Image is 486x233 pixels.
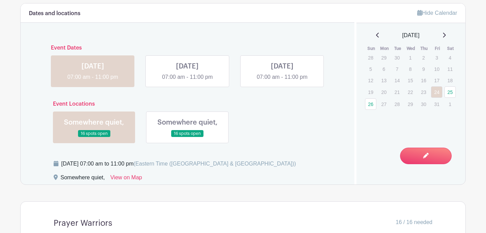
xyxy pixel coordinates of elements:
[365,98,376,110] a: 26
[391,87,403,97] p: 21
[444,52,456,63] p: 4
[378,87,389,97] p: 20
[444,45,457,52] th: Sat
[404,45,418,52] th: Wed
[444,99,456,109] p: 1
[365,52,376,63] p: 28
[405,52,416,63] p: 1
[396,218,432,226] span: 16 / 16 needed
[365,64,376,74] p: 5
[418,99,429,109] p: 30
[378,45,391,52] th: Mon
[391,52,403,63] p: 30
[431,52,442,63] p: 3
[417,10,457,16] a: Hide Calendar
[365,87,376,97] p: 19
[405,87,416,97] p: 22
[402,31,419,40] span: [DATE]
[391,64,403,74] p: 7
[431,75,442,86] p: 17
[444,75,456,86] p: 18
[431,45,444,52] th: Fri
[54,218,112,228] h4: Prayer Warriors
[378,64,389,74] p: 6
[378,75,389,86] p: 13
[405,99,416,109] p: 29
[418,75,429,86] p: 16
[45,45,330,51] h6: Event Dates
[405,75,416,86] p: 15
[431,86,442,98] a: 24
[60,173,105,184] div: Somewhere quiet,
[418,52,429,63] p: 2
[133,161,296,167] span: (Eastern Time ([GEOGRAPHIC_DATA] & [GEOGRAPHIC_DATA]))
[405,64,416,74] p: 8
[431,99,442,109] p: 31
[418,45,431,52] th: Thu
[391,99,403,109] p: 28
[365,75,376,86] p: 12
[47,101,328,107] h6: Event Locations
[418,87,429,97] p: 23
[61,160,296,168] div: [DATE] 07:00 am to 11:00 pm
[29,10,80,17] h6: Dates and locations
[391,45,405,52] th: Tue
[378,52,389,63] p: 29
[444,86,456,98] a: 25
[431,64,442,74] p: 10
[391,75,403,86] p: 14
[110,173,142,184] a: View on Map
[444,64,456,74] p: 11
[365,45,378,52] th: Sun
[378,99,389,109] p: 27
[418,64,429,74] p: 9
